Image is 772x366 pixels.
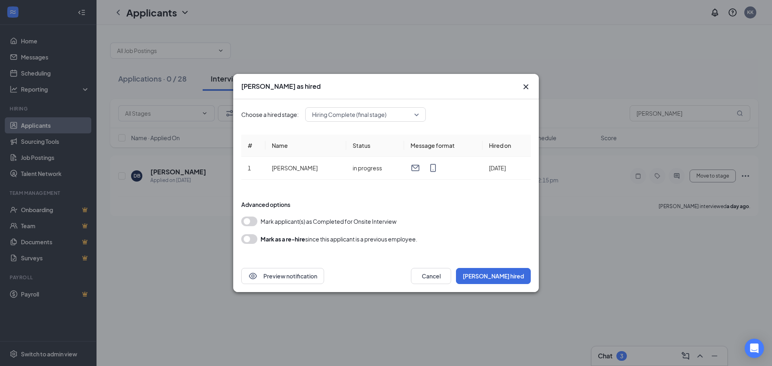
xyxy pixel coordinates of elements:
svg: Cross [521,82,531,92]
div: Open Intercom Messenger [745,339,764,358]
td: [DATE] [482,157,531,180]
th: # [241,135,265,157]
div: Advanced options [241,200,531,209]
td: [PERSON_NAME] [265,157,346,180]
div: since this applicant is a previous employee. [261,234,417,244]
span: Hiring Complete (final stage) [312,108,386,121]
b: Mark as a re-hire [261,235,305,243]
svg: MobileSms [428,163,438,173]
th: Name [265,135,346,157]
th: Hired on [482,135,531,157]
button: [PERSON_NAME] hired [456,268,531,284]
h3: [PERSON_NAME] as hired [241,82,321,91]
td: in progress [346,157,404,180]
button: Cancel [411,268,451,284]
span: Mark applicant(s) as Completed for Onsite Interview [261,217,396,226]
svg: Email [411,163,420,173]
th: Message format [404,135,482,157]
svg: Eye [248,271,258,281]
span: Choose a hired stage: [241,110,299,119]
button: Close [521,82,531,92]
th: Status [346,135,404,157]
span: 1 [248,164,251,172]
button: EyePreview notification [241,268,324,284]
